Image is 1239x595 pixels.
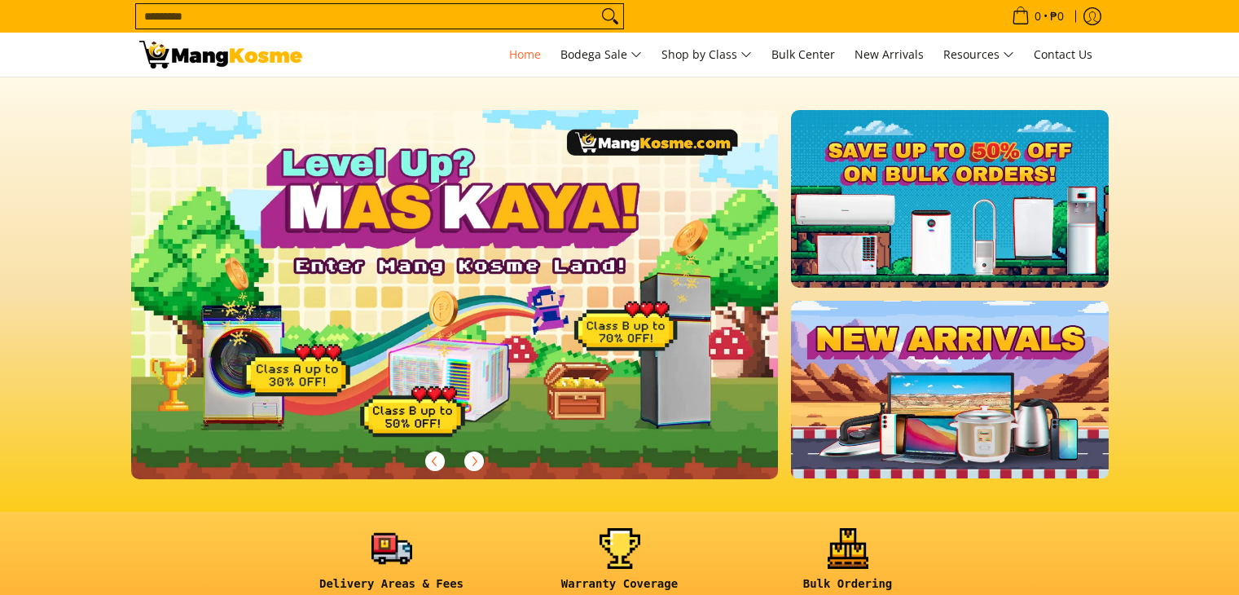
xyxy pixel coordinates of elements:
span: Home [509,46,541,62]
span: 0 [1032,11,1043,22]
span: ₱0 [1048,11,1066,22]
span: Resources [943,45,1014,65]
a: Contact Us [1026,33,1101,77]
nav: Main Menu [319,33,1101,77]
button: Next [456,443,492,479]
span: Contact Us [1034,46,1092,62]
a: Home [501,33,549,77]
a: Bodega Sale [552,33,650,77]
button: Search [597,4,623,29]
a: Shop by Class [653,33,760,77]
a: New Arrivals [846,33,932,77]
span: Bodega Sale [560,45,642,65]
a: Bulk Center [763,33,843,77]
span: Shop by Class [661,45,752,65]
button: Previous [417,443,453,479]
span: Bulk Center [771,46,835,62]
span: • [1007,7,1069,25]
a: Resources [935,33,1022,77]
span: New Arrivals [855,46,924,62]
img: Mang Kosme: Your Home Appliances Warehouse Sale Partner! [139,41,302,68]
a: More [131,110,831,505]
